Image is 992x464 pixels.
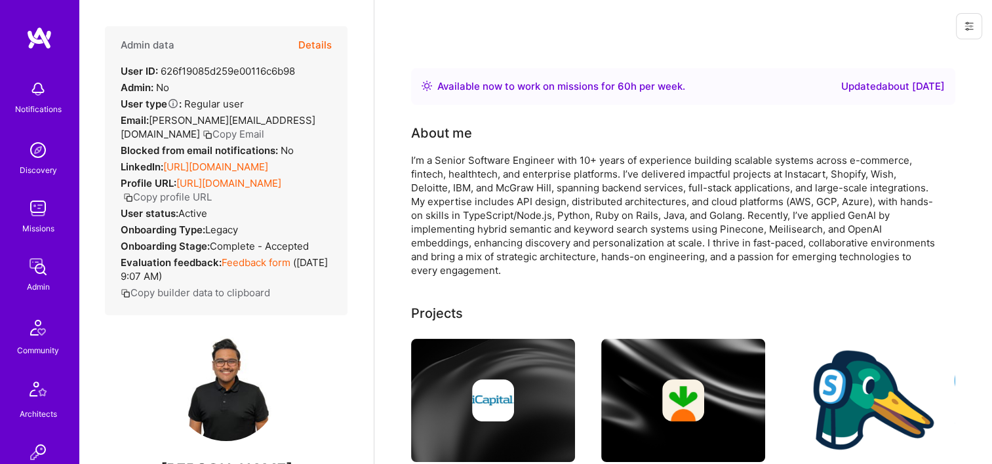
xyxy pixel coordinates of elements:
[121,65,158,77] strong: User ID:
[121,39,174,51] h4: Admin data
[203,127,264,141] button: Copy Email
[210,240,309,252] span: Complete - Accepted
[121,81,153,94] strong: Admin:
[25,137,51,163] img: discovery
[121,207,178,220] strong: User status:
[203,130,212,140] i: icon Copy
[121,64,295,78] div: 626f19085d259e00116c6b98
[25,195,51,222] img: teamwork
[27,280,50,294] div: Admin
[205,223,238,236] span: legacy
[618,80,631,92] span: 60
[121,256,332,283] div: ( [DATE] 9:07 AM )
[121,286,270,300] button: Copy builder data to clipboard
[121,240,210,252] strong: Onboarding Stage:
[411,303,463,323] div: Projects
[222,256,290,269] a: Feedback form
[121,144,294,157] div: No
[437,79,685,94] div: Available now to work on missions for h per week .
[163,161,268,173] a: [URL][DOMAIN_NAME]
[121,223,205,236] strong: Onboarding Type:
[176,177,281,189] a: [URL][DOMAIN_NAME]
[411,123,472,143] div: About me
[662,379,704,421] img: Company logo
[422,81,432,91] img: Availability
[121,144,281,157] strong: Blocked from email notifications:
[121,97,244,111] div: Regular user
[174,336,279,441] img: User Avatar
[22,376,54,407] img: Architects
[601,339,765,462] img: cover
[121,161,163,173] strong: LinkedIn:
[298,26,332,64] button: Details
[121,114,149,126] strong: Email:
[25,76,51,102] img: bell
[841,79,945,94] div: Updated about [DATE]
[22,312,54,343] img: Community
[121,114,315,140] span: [PERSON_NAME][EMAIL_ADDRESS][DOMAIN_NAME]
[123,193,133,203] i: icon Copy
[167,98,179,109] i: Help
[791,339,955,462] img: Asynchronous Parallel Post-Stream Video Processing
[178,207,207,220] span: Active
[121,288,130,298] i: icon Copy
[411,153,936,277] div: I’m a Senior Software Engineer with 10+ years of experience building scalable systems across e-co...
[123,190,212,204] button: Copy profile URL
[121,81,169,94] div: No
[121,98,182,110] strong: User type :
[15,102,62,116] div: Notifications
[25,254,51,280] img: admin teamwork
[121,256,222,269] strong: Evaluation feedback:
[411,339,575,462] img: cover
[20,407,57,421] div: Architects
[20,163,57,177] div: Discovery
[472,379,514,421] img: Company logo
[26,26,52,50] img: logo
[22,222,54,235] div: Missions
[17,343,59,357] div: Community
[121,177,176,189] strong: Profile URL:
